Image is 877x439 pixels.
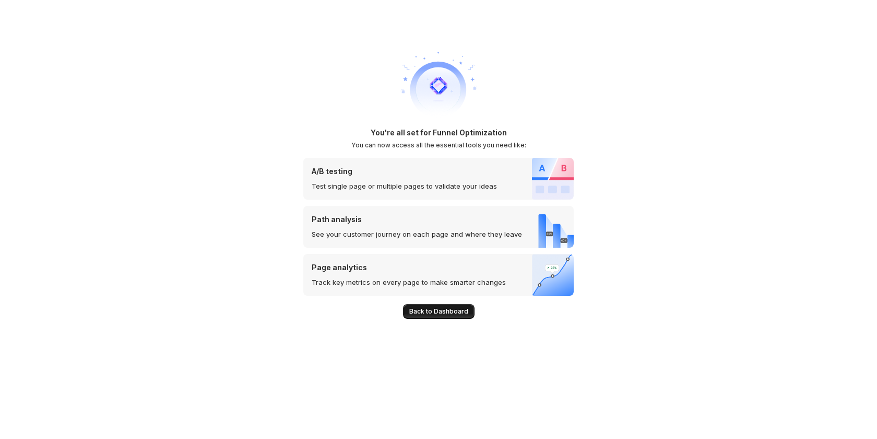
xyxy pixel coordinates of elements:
[371,128,507,138] h1: You're all set for Funnel Optimization
[312,229,522,239] p: See your customer journey on each page and where they leave
[397,44,480,128] img: welcome
[528,206,574,248] img: Path analysis
[312,181,497,191] p: Test single page or multiple pages to validate your ideas
[403,304,475,319] button: Back to Dashboard
[312,166,497,177] p: A/B testing
[351,141,526,149] h2: You can now access all the essential tools you need like:
[312,262,506,273] p: Page analytics
[312,214,522,225] p: Path analysis
[312,277,506,287] p: Track key metrics on every page to make smarter changes
[409,307,468,316] span: Back to Dashboard
[532,254,574,296] img: Page analytics
[532,158,574,200] img: A/B testing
